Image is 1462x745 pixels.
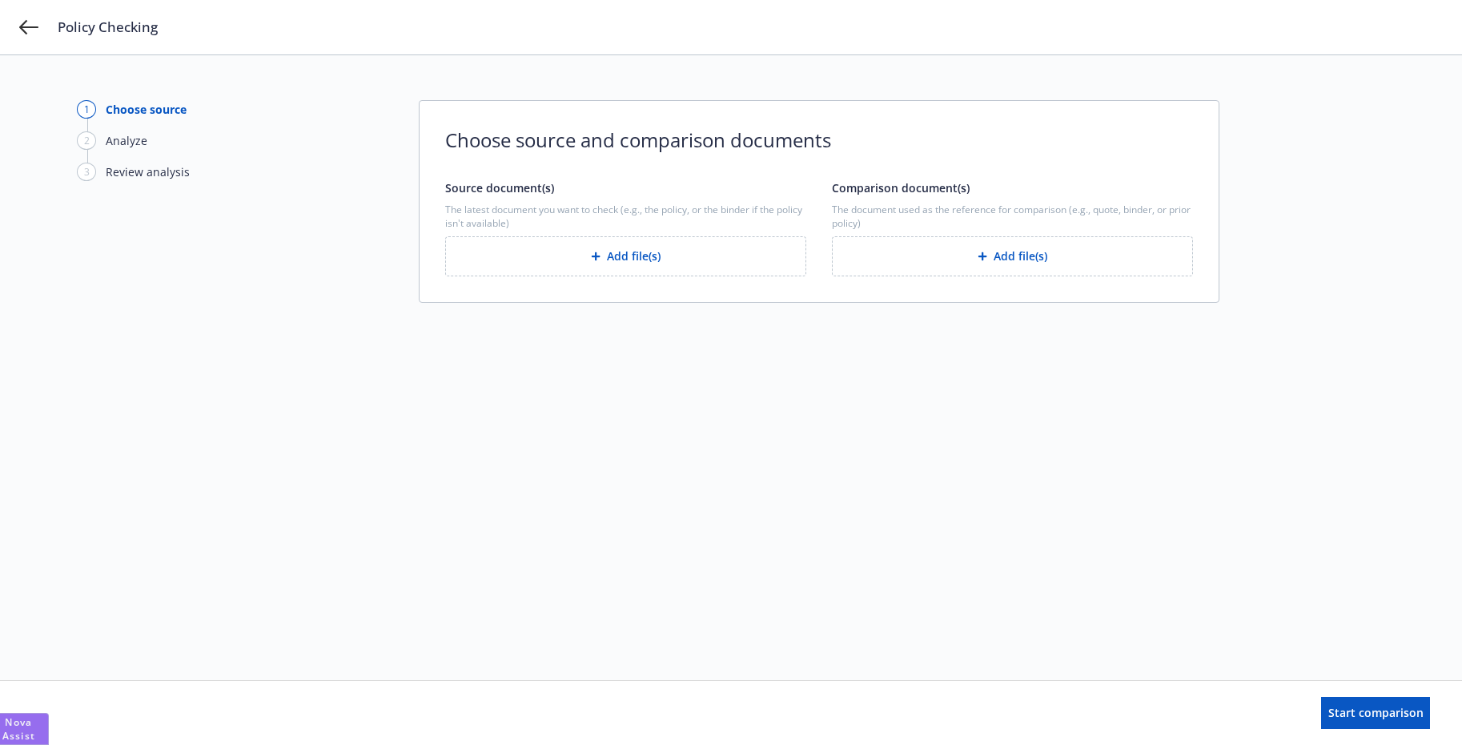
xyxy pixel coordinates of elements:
[77,163,96,181] div: 3
[58,18,158,37] span: Policy Checking
[445,203,806,230] span: The latest document you want to check (e.g., the policy, or the binder if the policy isn't availa...
[2,715,35,743] span: Nova Assist
[445,236,806,276] button: Add file(s)
[445,180,554,195] span: Source document(s)
[77,131,96,150] div: 2
[77,100,96,119] div: 1
[1328,705,1424,720] span: Start comparison
[832,236,1193,276] button: Add file(s)
[832,203,1193,230] span: The document used as the reference for comparison (e.g., quote, binder, or prior policy)
[106,101,187,118] div: Choose source
[445,127,1193,154] span: Choose source and comparison documents
[832,180,970,195] span: Comparison document(s)
[106,163,190,180] div: Review analysis
[1321,697,1430,729] button: Start comparison
[106,132,147,149] div: Analyze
